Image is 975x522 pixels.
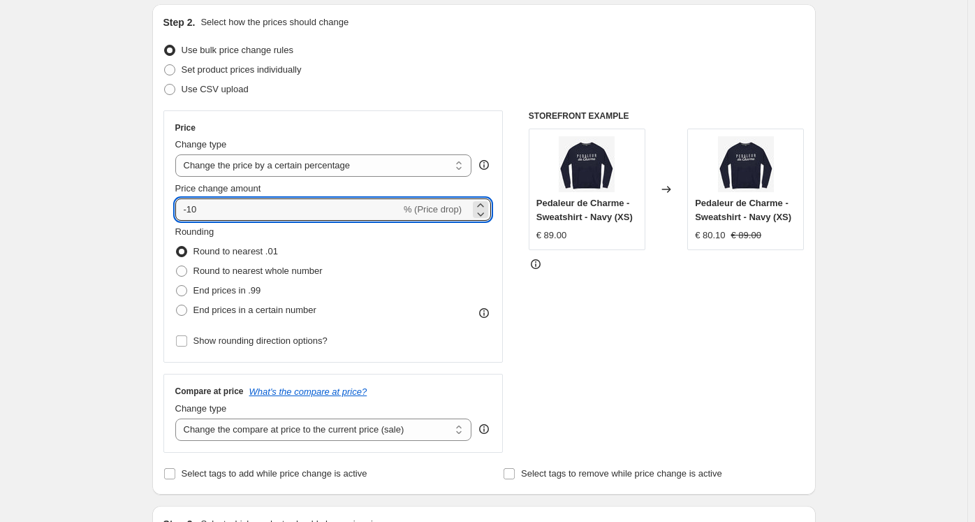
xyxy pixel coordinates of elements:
[193,285,261,296] span: End prices in .99
[182,84,249,94] span: Use CSV upload
[731,229,761,242] strike: € 89.00
[175,198,401,221] input: -15
[477,422,491,436] div: help
[559,136,615,192] img: La_Machine_Pedaleur_de_Charme_Navy_Sweatshirt_Flat_80x.jpg
[200,15,349,29] p: Select how the prices should change
[536,229,566,242] div: € 89.00
[193,335,328,346] span: Show rounding direction options?
[529,110,805,122] h6: STOREFRONT EXAMPLE
[249,386,367,397] button: What's the compare at price?
[536,198,633,222] span: Pedaleur de Charme - Sweatshirt - Navy (XS)
[182,45,293,55] span: Use bulk price change rules
[404,204,462,215] span: % (Price drop)
[175,183,261,194] span: Price change amount
[175,386,244,397] h3: Compare at price
[182,64,302,75] span: Set product prices individually
[175,139,227,150] span: Change type
[163,15,196,29] h2: Step 2.
[175,122,196,133] h3: Price
[718,136,774,192] img: La_Machine_Pedaleur_de_Charme_Navy_Sweatshirt_Flat_80x.jpg
[193,305,316,315] span: End prices in a certain number
[175,403,227,414] span: Change type
[193,266,323,276] span: Round to nearest whole number
[695,229,725,242] div: € 80.10
[521,468,722,479] span: Select tags to remove while price change is active
[477,158,491,172] div: help
[695,198,791,222] span: Pedaleur de Charme - Sweatshirt - Navy (XS)
[175,226,214,237] span: Rounding
[182,468,367,479] span: Select tags to add while price change is active
[193,246,278,256] span: Round to nearest .01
